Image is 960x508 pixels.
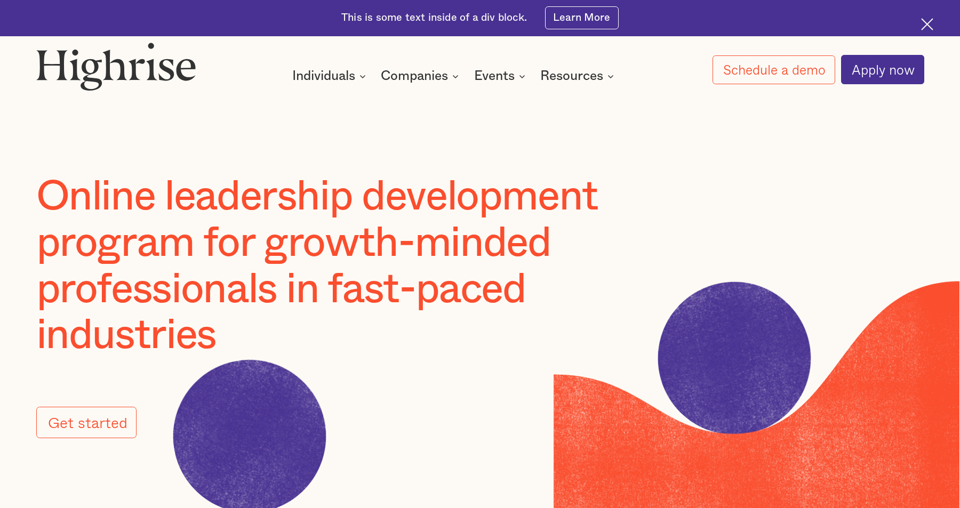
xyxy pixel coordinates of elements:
[292,70,369,83] div: Individuals
[540,70,617,83] div: Resources
[545,6,619,29] a: Learn More
[36,174,684,359] h1: Online leadership development program for growth-minded professionals in fast-paced industries
[381,70,448,83] div: Companies
[713,55,835,84] a: Schedule a demo
[921,18,933,30] img: Cross icon
[474,70,529,83] div: Events
[292,70,355,83] div: Individuals
[841,55,924,84] a: Apply now
[540,70,603,83] div: Resources
[381,70,462,83] div: Companies
[36,407,137,438] a: Get started
[474,70,515,83] div: Events
[341,11,527,25] div: This is some text inside of a div block.
[36,42,197,91] img: Highrise logo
